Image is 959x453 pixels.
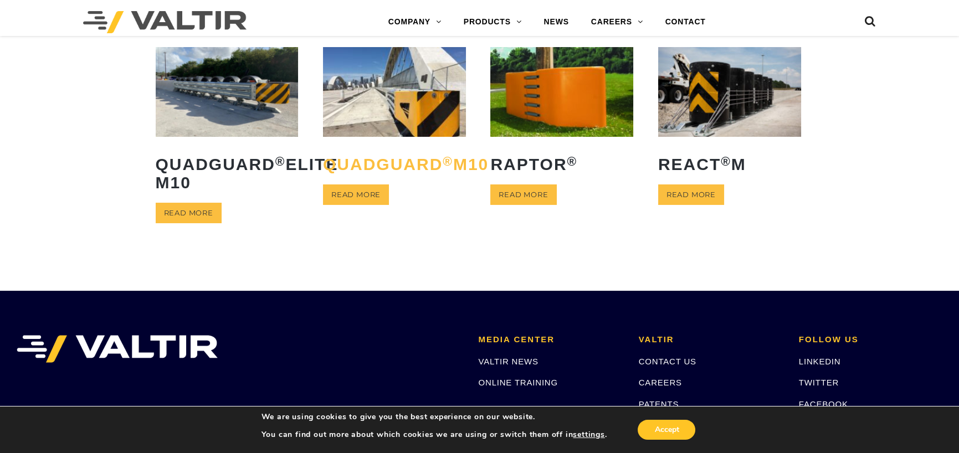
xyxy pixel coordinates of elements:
[658,147,801,182] h2: REACT M
[658,47,801,181] a: REACT®M
[580,11,654,33] a: CAREERS
[658,184,724,205] a: Read more about “REACT® M”
[443,155,453,168] sup: ®
[799,399,848,409] a: FACEBOOK
[478,378,557,387] a: ONLINE TRAINING
[156,203,222,223] a: Read more about “QuadGuard® Elite M10”
[83,11,247,33] img: Valtir
[639,399,679,409] a: PATENTS
[377,11,453,33] a: COMPANY
[261,430,607,440] p: You can find out more about which cookies we are using or switch them off in .
[799,335,942,344] h2: FOLLOW US
[275,155,286,168] sup: ®
[478,357,538,366] a: VALTIR NEWS
[490,184,556,205] a: Read more about “RAPTOR®”
[261,412,607,422] p: We are using cookies to give you the best experience on our website.
[478,335,622,344] h2: MEDIA CENTER
[453,11,533,33] a: PRODUCTS
[799,357,841,366] a: LINKEDIN
[323,184,389,205] a: Read more about “QuadGuard® M10”
[799,378,839,387] a: TWITTER
[323,147,466,182] h2: QuadGuard M10
[533,11,580,33] a: NEWS
[567,155,578,168] sup: ®
[721,155,731,168] sup: ®
[490,47,633,181] a: RAPTOR®
[490,147,633,182] h2: RAPTOR
[156,47,299,199] a: QuadGuard®Elite M10
[323,47,466,181] a: QuadGuard®M10
[654,11,717,33] a: CONTACT
[639,378,682,387] a: CAREERS
[573,430,604,440] button: settings
[639,335,782,344] h2: VALTIR
[638,420,695,440] button: Accept
[156,147,299,200] h2: QuadGuard Elite M10
[639,357,696,366] a: CONTACT US
[17,335,218,363] img: VALTIR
